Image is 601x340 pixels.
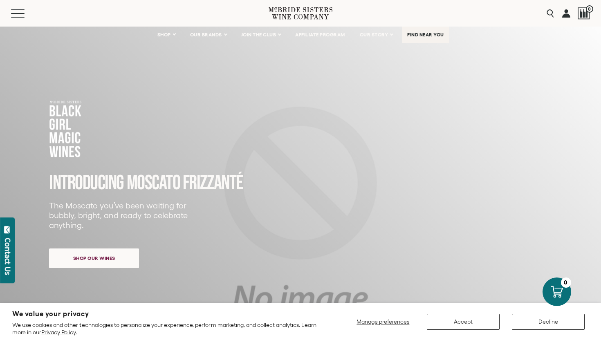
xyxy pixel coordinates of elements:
button: Accept [427,314,500,330]
span: FIND NEAR YOU [407,32,444,38]
p: The Moscato you’ve been waiting for bubbly, bright, and ready to celebrate anything. [49,201,193,230]
a: Privacy Policy. [41,329,77,336]
a: FIND NEAR YOU [402,27,449,43]
a: OUR BRANDS [185,27,232,43]
span: INTRODUCING [49,171,124,195]
span: SHOP [157,32,171,38]
a: Shop our wines [49,248,139,268]
button: Decline [512,314,585,330]
h2: We value your privacy [12,311,323,318]
span: OUR STORY [360,32,388,38]
a: AFFILIATE PROGRAM [290,27,350,43]
span: FRIZZANTé [183,171,243,195]
button: Mobile Menu Trigger [11,9,40,18]
span: JOIN THE CLUB [241,32,276,38]
span: 0 [586,5,593,13]
span: Shop our wines [59,250,130,266]
button: Manage preferences [352,314,415,330]
a: JOIN THE CLUB [236,27,286,43]
span: OUR BRANDS [190,32,222,38]
span: Manage preferences [357,318,409,325]
div: Contact Us [4,238,12,275]
span: AFFILIATE PROGRAM [295,32,345,38]
a: OUR STORY [354,27,398,43]
span: MOSCATO [127,171,180,195]
p: We use cookies and other technologies to personalize your experience, perform marketing, and coll... [12,321,323,336]
div: 0 [561,277,571,288]
a: SHOP [152,27,181,43]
